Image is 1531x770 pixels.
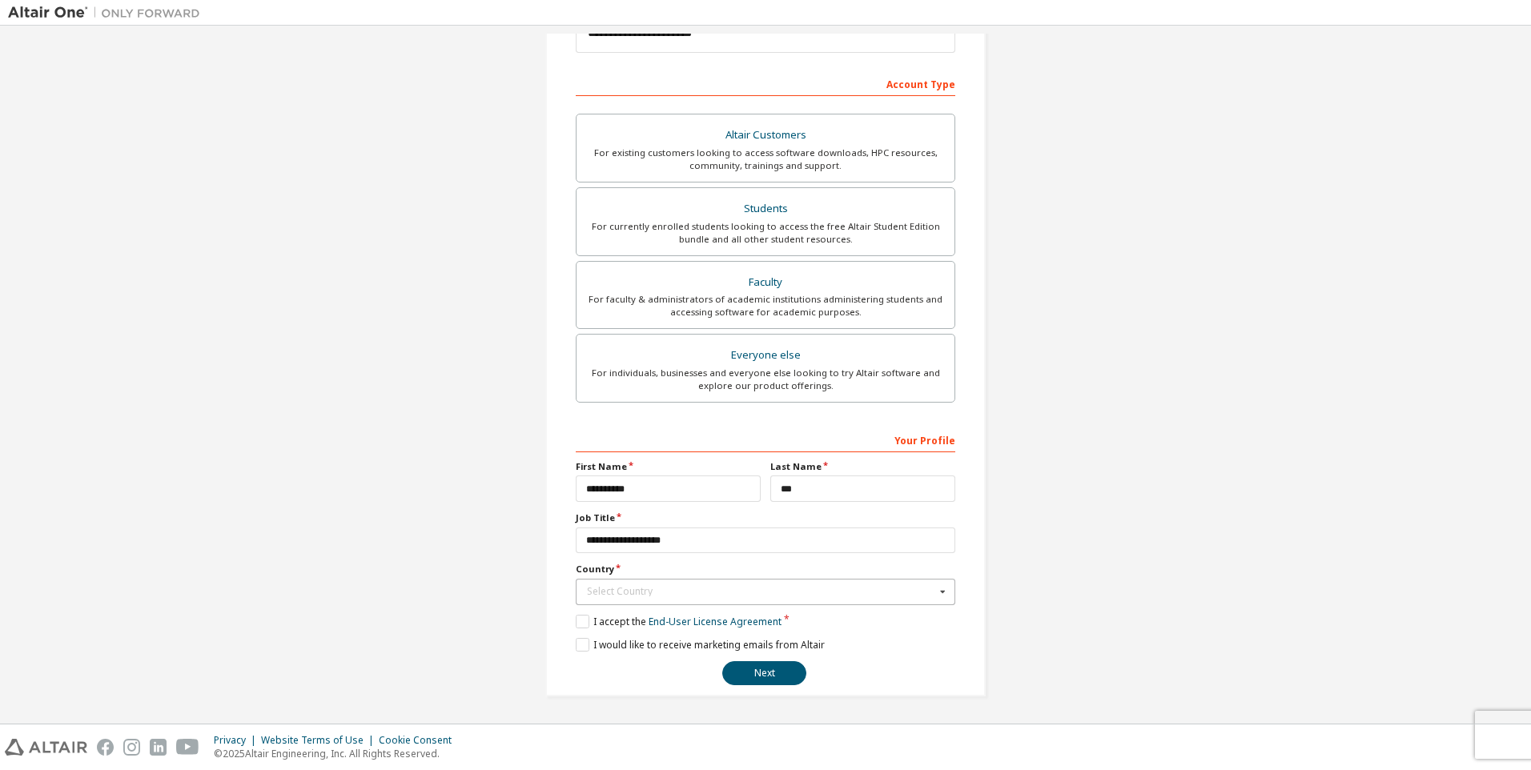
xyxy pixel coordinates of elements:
[5,739,87,756] img: altair_logo.svg
[576,638,825,652] label: I would like to receive marketing emails from Altair
[586,344,945,367] div: Everyone else
[587,587,935,596] div: Select Country
[586,124,945,146] div: Altair Customers
[261,734,379,747] div: Website Terms of Use
[8,5,208,21] img: Altair One
[576,615,782,628] label: I accept the
[586,198,945,220] div: Students
[770,460,955,473] label: Last Name
[722,661,806,685] button: Next
[649,615,782,628] a: End-User License Agreement
[379,734,461,747] div: Cookie Consent
[150,739,167,756] img: linkedin.svg
[176,739,199,756] img: youtube.svg
[576,511,955,524] label: Job Title
[123,739,140,756] img: instagram.svg
[576,427,955,452] div: Your Profile
[214,747,461,760] p: © 2025 Altair Engineering, Inc. All Rights Reserved.
[586,293,945,319] div: For faculty & administrators of academic institutions administering students and accessing softwa...
[586,271,945,294] div: Faculty
[576,70,955,96] div: Account Type
[586,220,945,246] div: For currently enrolled students looking to access the free Altair Student Edition bundle and all ...
[586,367,945,392] div: For individuals, businesses and everyone else looking to try Altair software and explore our prod...
[214,734,261,747] div: Privacy
[586,146,945,172] div: For existing customers looking to access software downloads, HPC resources, community, trainings ...
[97,739,114,756] img: facebook.svg
[576,563,955,575] label: Country
[576,460,761,473] label: First Name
